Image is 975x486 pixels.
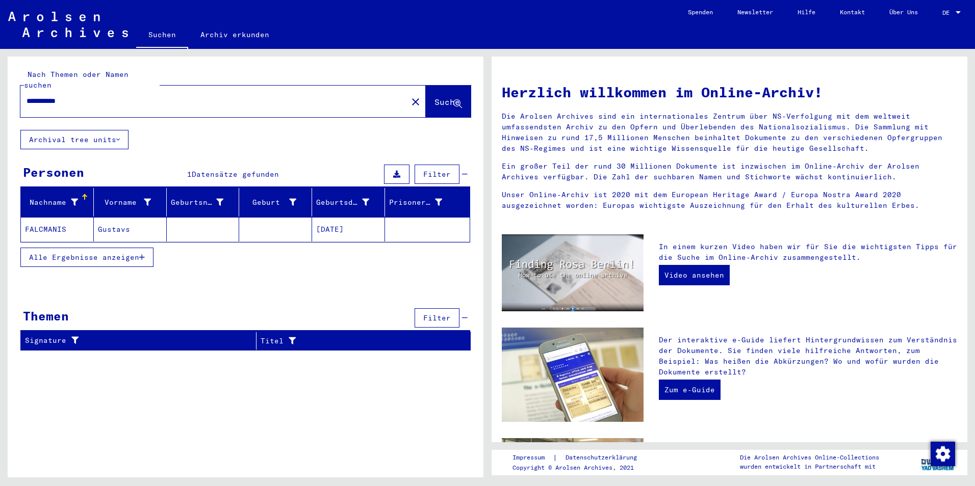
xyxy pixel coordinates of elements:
[385,188,470,217] mat-header-cell: Prisoner #
[740,462,879,471] p: wurden entwickelt in Partnerschaft mit
[502,234,644,311] img: video.jpg
[98,194,166,210] div: Vorname
[171,194,239,210] div: Geburtsname
[171,197,224,208] div: Geburtsname
[316,194,384,210] div: Geburtsdatum
[426,86,471,117] button: Suche
[20,130,129,149] button: Archival tree units
[136,22,188,49] a: Suchen
[25,194,93,210] div: Nachname
[98,197,151,208] div: Vorname
[8,12,128,37] img: Arolsen_neg.svg
[167,188,240,217] mat-header-cell: Geburtsname
[243,197,296,208] div: Geburt‏
[942,9,954,16] span: DE
[192,170,279,179] span: Datensätze gefunden
[25,197,78,208] div: Nachname
[502,328,644,422] img: eguide.jpg
[25,335,243,346] div: Signature
[512,452,649,463] div: |
[312,217,385,241] mat-cell: [DATE]
[434,97,460,107] span: Suche
[21,217,94,241] mat-cell: FALCMANIS
[740,453,879,462] p: Die Arolsen Archives Online-Collections
[409,96,422,108] mat-icon: close
[94,188,167,217] mat-header-cell: Vorname
[24,70,129,90] mat-label: Nach Themen oder Namen suchen
[25,333,256,349] div: Signature
[243,194,312,210] div: Geburt‏
[261,333,458,349] div: Titel
[919,449,957,475] img: yv_logo.png
[188,22,281,47] a: Archiv erkunden
[405,91,426,112] button: Clear
[659,335,957,377] p: Der interaktive e-Guide liefert Hintergrundwissen zum Verständnis der Dokumente. Sie finden viele...
[29,253,139,262] span: Alle Ergebnisse anzeigen
[415,308,459,328] button: Filter
[512,452,553,463] a: Impressum
[659,241,957,263] p: In einem kurzen Video haben wir für Sie die wichtigsten Tipps für die Suche im Online-Archiv zusa...
[659,265,730,285] a: Video ansehen
[316,197,369,208] div: Geburtsdatum
[187,170,192,179] span: 1
[502,111,957,154] p: Die Arolsen Archives sind ein internationales Zentrum über NS-Verfolgung mit dem weltweit umfasse...
[23,307,69,325] div: Themen
[239,188,312,217] mat-header-cell: Geburt‏
[312,188,385,217] mat-header-cell: Geburtsdatum
[389,197,442,208] div: Prisoner #
[389,194,457,210] div: Prisoner #
[423,313,451,322] span: Filter
[512,463,649,472] p: Copyright © Arolsen Archives, 2021
[502,161,957,182] p: Ein großer Teil der rund 30 Millionen Dokumente ist inzwischen im Online-Archiv der Arolsen Archi...
[261,336,445,346] div: Titel
[502,190,957,211] p: Unser Online-Archiv ist 2020 mit dem European Heritage Award / Europa Nostra Award 2020 ausgezeic...
[502,82,957,103] h1: Herzlich willkommen im Online-Archiv!
[423,170,451,179] span: Filter
[415,165,459,184] button: Filter
[20,248,153,267] button: Alle Ergebnisse anzeigen
[94,217,167,241] mat-cell: Gustavs
[21,188,94,217] mat-header-cell: Nachname
[659,380,721,400] a: Zum e-Guide
[23,163,84,181] div: Personen
[557,452,649,463] a: Datenschutzerklärung
[931,442,955,466] img: Zustimmung ändern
